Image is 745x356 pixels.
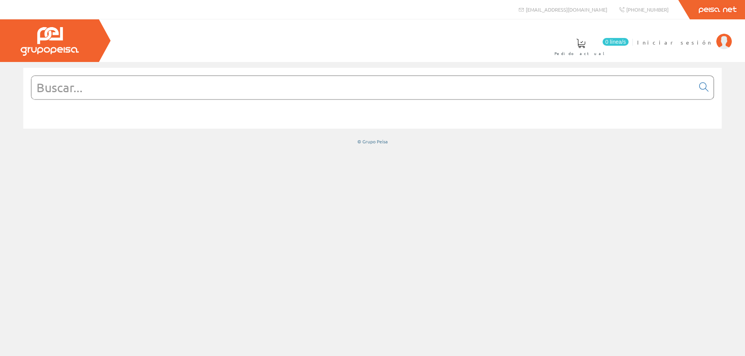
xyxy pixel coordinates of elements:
[23,138,722,145] div: © Grupo Peisa
[526,6,607,13] span: [EMAIL_ADDRESS][DOMAIN_NAME]
[603,38,629,46] span: 0 línea/s
[626,6,669,13] span: [PHONE_NUMBER]
[637,32,732,40] a: Iniciar sesión
[21,27,79,56] img: Grupo Peisa
[637,38,712,46] span: Iniciar sesión
[554,50,607,57] span: Pedido actual
[31,76,695,99] input: Buscar...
